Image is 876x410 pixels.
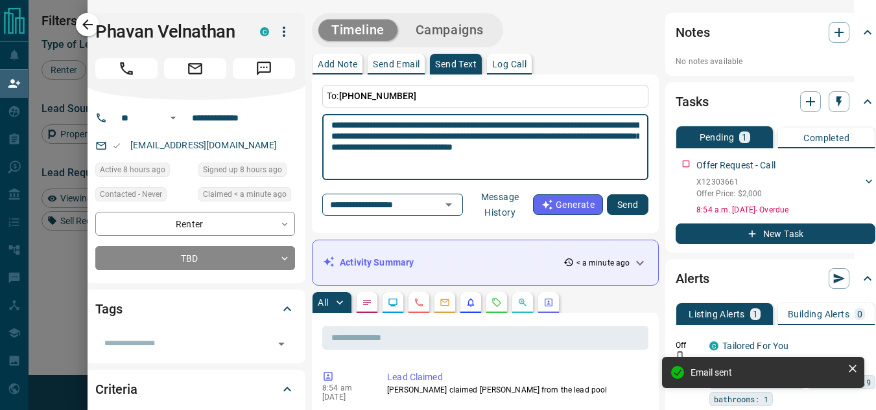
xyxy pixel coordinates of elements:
[318,298,328,307] p: All
[339,91,417,101] span: [PHONE_NUMBER]
[388,297,398,308] svg: Lead Browsing Activity
[233,58,295,79] span: Message
[676,91,708,112] h2: Tasks
[198,163,295,181] div: Thu Aug 14 2025
[467,187,533,223] button: Message History
[676,17,875,48] div: Notes
[709,341,718,350] div: condos.ca
[676,263,875,294] div: Alerts
[95,379,137,400] h2: Criteria
[340,256,414,269] p: Activity Summary
[403,19,497,41] button: Campaigns
[857,310,862,319] p: 0
[435,60,477,69] p: Send Text
[362,297,372,308] svg: Notes
[165,110,181,126] button: Open
[689,310,745,319] p: Listing Alerts
[676,56,875,67] p: No notes available
[95,293,295,325] div: Tags
[203,188,287,201] span: Claimed < a minute ago
[696,204,875,216] p: 8:54 a.m. [DATE] - Overdue
[95,299,122,319] h2: Tags
[323,251,648,275] div: Activity Summary< a minute ago
[676,223,875,244] button: New Task
[322,85,648,108] p: To:
[691,367,842,378] div: Email sent
[387,370,643,384] p: Lead Claimed
[95,163,192,181] div: Thu Aug 14 2025
[95,246,295,270] div: TBD
[676,22,709,43] h2: Notes
[491,297,502,308] svg: Requests
[130,140,277,150] a: [EMAIL_ADDRESS][DOMAIN_NAME]
[576,257,630,269] p: < a minute ago
[676,339,702,351] p: Off
[414,297,424,308] svg: Calls
[387,384,643,396] p: [PERSON_NAME] claimed [PERSON_NAME] from the lead pool
[742,133,747,142] p: 1
[803,133,849,142] p: Completed
[676,351,685,360] svg: Push Notification Only
[322,393,368,402] p: [DATE]
[676,86,875,117] div: Tasks
[533,194,603,215] button: Generate
[440,297,450,308] svg: Emails
[700,133,735,142] p: Pending
[164,58,226,79] span: Email
[696,174,875,202] div: X12303661Offer Price: $2,000
[753,310,758,319] p: 1
[272,335,290,353] button: Open
[95,21,241,42] h1: Phavan Velnathan
[203,163,282,176] span: Signed up 8 hours ago
[100,188,162,201] span: Contacted - Never
[466,297,476,308] svg: Listing Alerts
[95,58,158,79] span: Call
[722,341,788,351] a: Tailored For You
[440,196,458,214] button: Open
[198,187,295,205] div: Thu Aug 14 2025
[696,159,775,172] p: Offer Request - Call
[788,310,849,319] p: Building Alerts
[373,60,420,69] p: Send Email
[318,19,397,41] button: Timeline
[95,212,295,236] div: Renter
[112,141,121,150] svg: Email Valid
[543,297,554,308] svg: Agent Actions
[318,60,357,69] p: Add Note
[696,176,762,188] p: X12303661
[95,374,295,405] div: Criteria
[322,383,368,393] p: 8:54 am
[260,27,269,36] div: condos.ca
[696,188,762,199] p: Offer Price: $2,000
[607,194,648,215] button: Send
[676,268,709,289] h2: Alerts
[517,297,528,308] svg: Opportunities
[492,60,527,69] p: Log Call
[100,163,165,176] span: Active 8 hours ago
